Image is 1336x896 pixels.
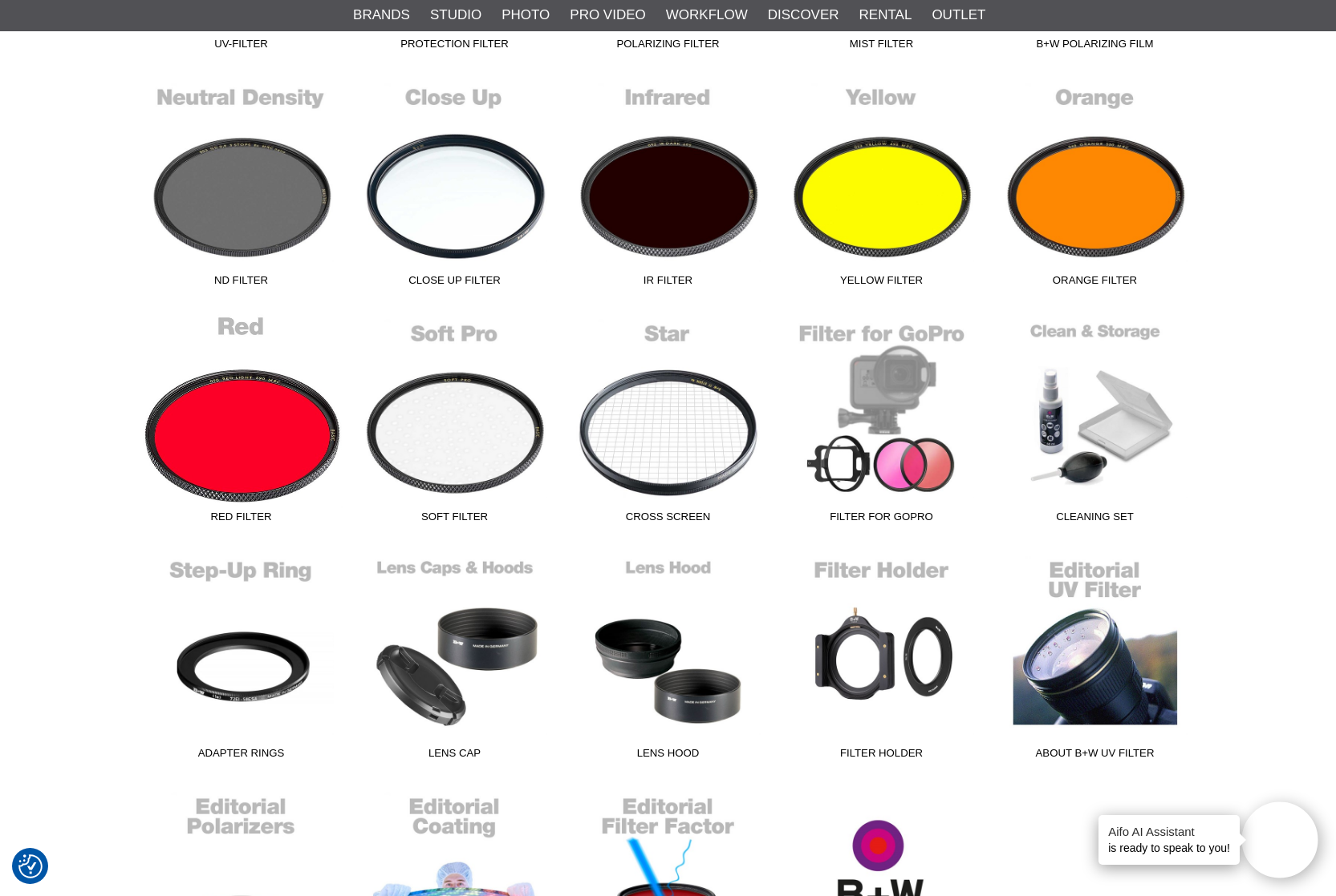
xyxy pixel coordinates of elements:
span: Lens Hood [562,745,775,767]
button: Consent Preferences [18,852,43,881]
a: Soft filter [348,314,562,531]
span: Mist Filter [775,36,989,58]
a: Discover [768,5,839,26]
a: Rental [859,5,912,26]
span: Red Filter [135,509,348,531]
a: Studio [430,5,481,26]
a: Filter for GoPro [775,314,989,531]
h4: Aifo AI Assistant [1108,823,1230,840]
span: Yellow Filter [775,272,989,294]
a: Outlet [932,5,985,26]
a: Yellow Filter [775,78,989,294]
a: Workflow [666,5,748,26]
span: UV-Filter [135,36,348,58]
a: Orange Filter [989,78,1202,294]
span: Cleaning Set [989,509,1202,531]
span: ND Filter [135,272,348,294]
a: ND Filter [135,78,348,294]
span: Lens cap [348,745,562,767]
a: IR Filter [562,78,775,294]
a: About B+W UV Filter [989,551,1202,767]
span: Cross Screen [562,509,775,531]
a: Red Filter [135,314,348,531]
div: is ready to speak to you! [1098,815,1240,865]
span: Protection Filter [348,36,562,58]
a: Cleaning Set [989,314,1202,531]
span: About B+W UV Filter [989,745,1202,767]
img: Revisit consent button [18,854,43,878]
a: Lens cap [348,551,562,767]
span: IR Filter [562,272,775,294]
span: Polarizing Filter [562,36,775,58]
a: Close Up Filter [348,78,562,294]
a: Lens Hood [562,551,775,767]
a: Filter Holder [775,551,989,767]
a: Adapter Rings [135,551,348,767]
span: Orange Filter [989,272,1202,294]
a: Cross Screen [562,314,775,531]
span: B+W Polarizing Film [989,36,1202,58]
span: Close Up Filter [348,272,562,294]
a: Pro Video [570,5,645,26]
span: Filter for GoPro [775,509,989,531]
a: Photo [502,5,550,26]
a: Brands [353,5,410,26]
span: Adapter Rings [135,745,348,767]
span: Filter Holder [775,745,989,767]
span: Soft filter [348,509,562,531]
